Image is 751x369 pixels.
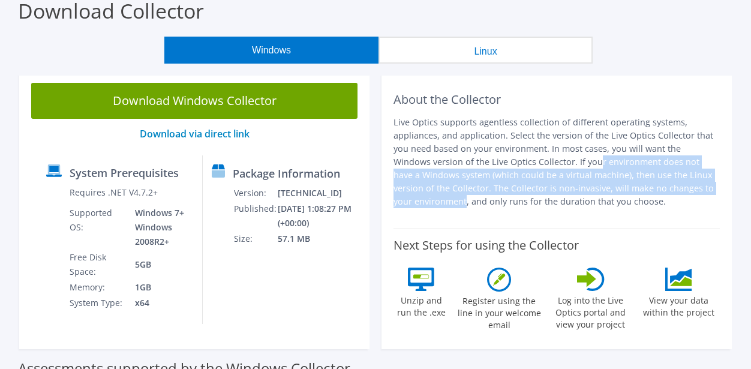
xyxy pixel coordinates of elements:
[69,205,125,250] td: Supported OS:
[126,280,194,295] td: 1GB
[378,37,593,64] button: Linux
[233,201,277,231] td: Published:
[233,231,277,247] td: Size:
[70,187,158,199] label: Requires .NET V4.7.2+
[164,37,378,64] button: Windows
[69,295,125,311] td: System Type:
[550,291,632,331] label: Log into the Live Optics portal and view your project
[455,292,544,331] label: Register using the line in your welcome email
[393,291,449,319] label: Unzip and run the .exe
[233,167,340,179] label: Package Information
[638,291,720,319] label: View your data within the project
[277,201,364,231] td: [DATE] 1:08:27 PM (+00:00)
[140,127,250,140] a: Download via direct link
[126,205,194,250] td: Windows 7+ Windows 2008R2+
[126,250,194,280] td: 5GB
[126,295,194,311] td: x64
[31,83,358,119] a: Download Windows Collector
[233,185,277,201] td: Version:
[69,250,125,280] td: Free Disk Space:
[277,185,364,201] td: [TECHNICAL_ID]
[393,92,720,107] h2: About the Collector
[393,238,579,253] label: Next Steps for using the Collector
[70,167,179,179] label: System Prerequisites
[69,280,125,295] td: Memory:
[393,116,720,208] p: Live Optics supports agentless collection of different operating systems, appliances, and applica...
[277,231,364,247] td: 57.1 MB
